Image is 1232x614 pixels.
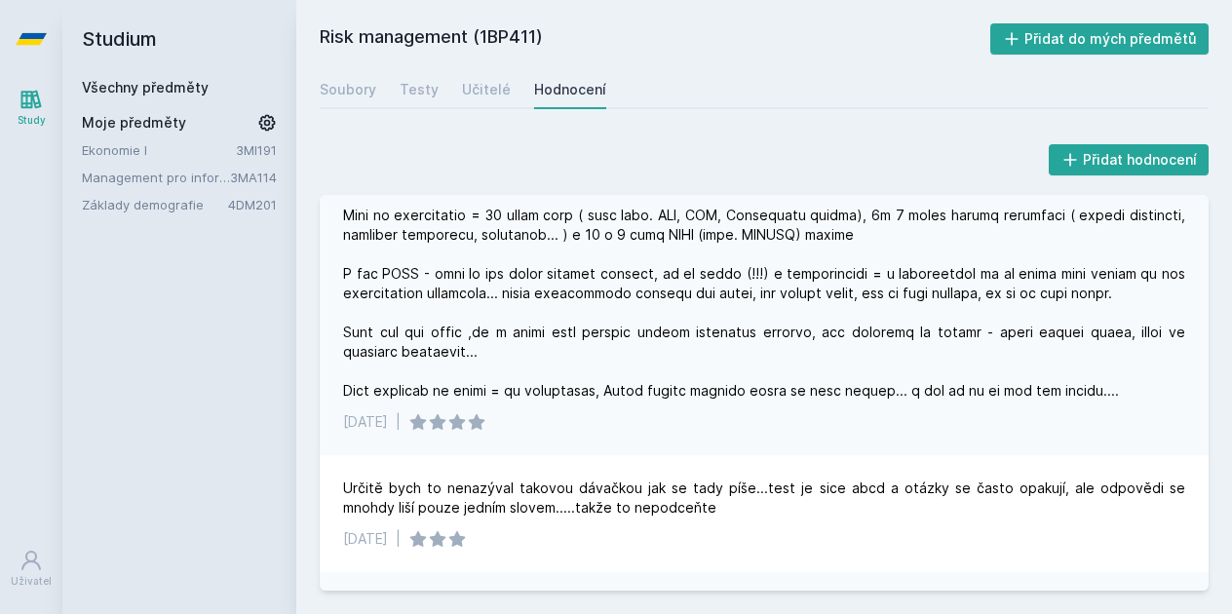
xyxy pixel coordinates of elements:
a: Hodnocení [534,70,606,109]
a: 3MA114 [230,170,277,185]
div: Učitelé [462,80,511,99]
button: Přidat do mých předmětů [990,23,1210,55]
a: Ekonomie I [82,140,236,160]
button: Přidat hodnocení [1049,144,1210,175]
div: Uživatel [11,574,52,589]
span: Moje předměty [82,113,186,133]
div: [DATE] [343,529,388,549]
a: 4DM201 [228,197,277,212]
a: 3MI191 [236,142,277,158]
a: Study [4,78,58,137]
div: Testy [400,80,439,99]
div: Hodnocení [534,80,606,99]
a: Všechny předměty [82,79,209,96]
div: Určitě bych to nenazýval takovou dávačkou jak se tady píše...test je sice abcd a otázky se často ... [343,479,1185,518]
div: [DATE] [343,412,388,432]
div: Study [18,113,46,128]
h2: Risk management (1BP411) [320,23,990,55]
div: | [396,412,401,432]
div: | [396,529,401,549]
a: Testy [400,70,439,109]
a: Management pro informatiky a statistiky [82,168,230,187]
a: Soubory [320,70,376,109]
div: Soubory [320,80,376,99]
a: Uživatel [4,539,58,598]
a: Učitelé [462,70,511,109]
a: Základy demografie [82,195,228,214]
